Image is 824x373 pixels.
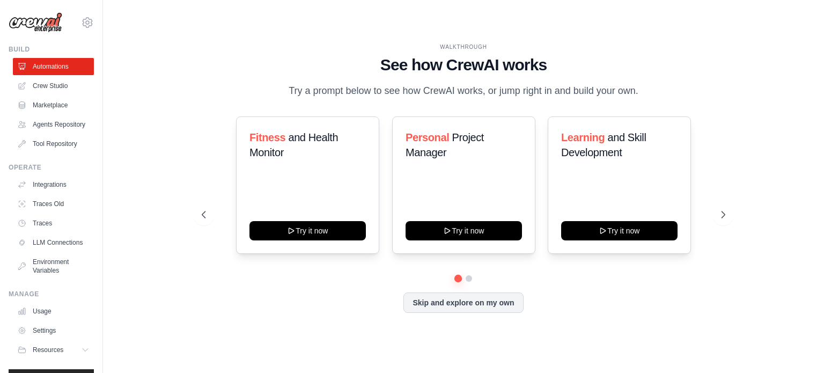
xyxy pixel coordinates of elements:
button: Try it now [561,221,678,240]
a: Traces Old [13,195,94,213]
a: Settings [13,322,94,339]
a: Tool Repository [13,135,94,152]
span: Project Manager [406,131,484,158]
button: Resources [13,341,94,359]
button: Skip and explore on my own [403,292,523,313]
span: Resources [33,346,63,354]
button: Try it now [406,221,522,240]
a: Integrations [13,176,94,193]
a: Usage [13,303,94,320]
span: and Skill Development [561,131,646,158]
a: Agents Repository [13,116,94,133]
a: Automations [13,58,94,75]
span: Personal [406,131,449,143]
button: Try it now [249,221,366,240]
div: Operate [9,163,94,172]
a: Marketplace [13,97,94,114]
span: and Health Monitor [249,131,338,158]
h1: See how CrewAI works [202,55,725,75]
a: Crew Studio [13,77,94,94]
a: Environment Variables [13,253,94,279]
div: WALKTHROUGH [202,43,725,51]
span: Fitness [249,131,285,143]
p: Try a prompt below to see how CrewAI works, or jump right in and build your own. [283,83,644,99]
span: Learning [561,131,605,143]
a: LLM Connections [13,234,94,251]
div: Manage [9,290,94,298]
a: Traces [13,215,94,232]
div: Build [9,45,94,54]
img: Logo [9,12,62,33]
